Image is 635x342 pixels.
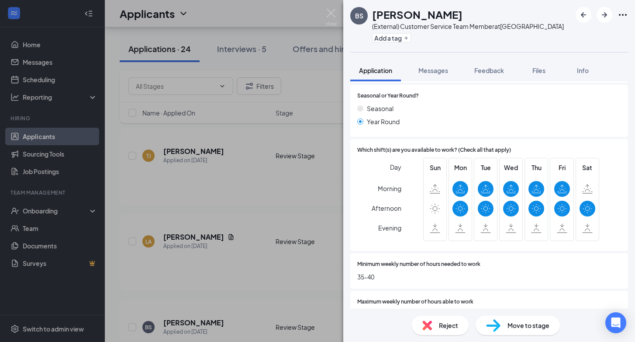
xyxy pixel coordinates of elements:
[532,66,545,74] span: Files
[597,7,612,23] button: ArrowRight
[478,163,494,172] span: Tue
[359,66,392,74] span: Application
[372,200,401,216] span: Afternoon
[605,312,626,333] div: Open Intercom Messenger
[427,163,443,172] span: Sun
[503,163,519,172] span: Wed
[372,22,564,31] div: (External) Customer Service Team Member at [GEOGRAPHIC_DATA]
[357,146,511,154] span: Which shift(s) are you available to work? (Check all that apply)
[576,7,591,23] button: ArrowLeftNew
[528,163,544,172] span: Thu
[577,66,589,74] span: Info
[357,272,621,282] span: 35-40
[618,10,628,20] svg: Ellipses
[378,220,401,236] span: Evening
[357,92,419,100] span: Seasonal or Year Round?
[357,298,473,306] span: Maximum weekly number of hours able to work
[452,163,468,172] span: Mon
[580,163,595,172] span: Sat
[554,163,570,172] span: Fri
[474,66,504,74] span: Feedback
[355,11,363,20] div: BS
[372,33,411,42] button: PlusAdd a tag
[418,66,448,74] span: Messages
[404,35,409,41] svg: Plus
[390,162,401,172] span: Day
[367,117,400,126] span: Year Round
[439,321,458,330] span: Reject
[578,10,589,20] svg: ArrowLeftNew
[367,104,393,113] span: Seasonal
[599,10,610,20] svg: ArrowRight
[507,321,549,330] span: Move to stage
[378,181,401,196] span: Morning
[357,260,480,269] span: Minimum weekly number of hours needed to work
[372,7,462,22] h1: [PERSON_NAME]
